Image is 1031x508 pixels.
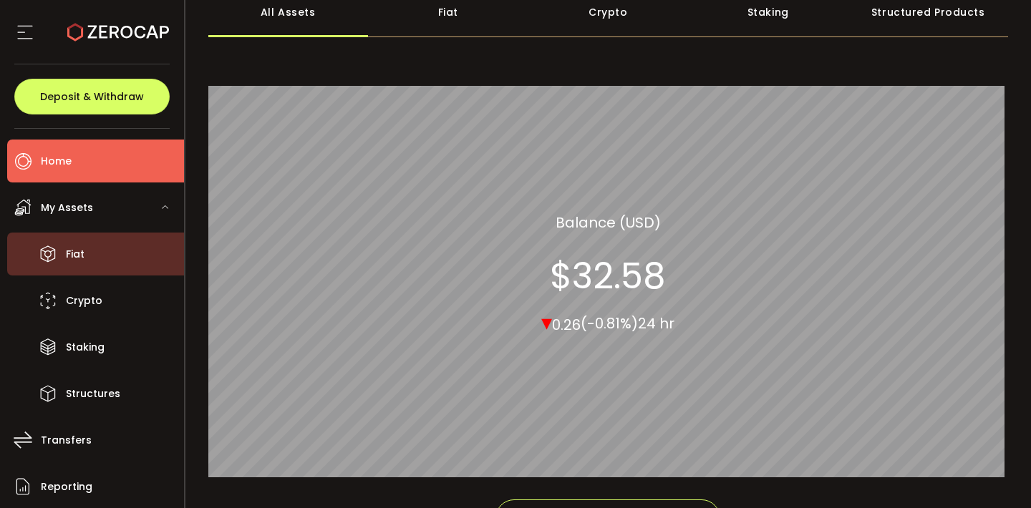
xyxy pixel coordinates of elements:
[41,197,93,218] span: My Assets
[66,290,102,311] span: Crypto
[556,211,661,233] section: Balance (USD)
[581,313,638,333] span: (-0.81%)
[541,306,552,337] span: ▾
[66,337,105,358] span: Staking
[550,254,666,297] section: $32.58
[14,79,170,114] button: Deposit & Withdraw
[959,439,1031,508] iframe: Chat Widget
[41,477,92,497] span: Reporting
[41,430,92,451] span: Transfers
[40,92,144,102] span: Deposit & Withdraw
[552,314,581,334] span: 0.26
[66,384,120,404] span: Structures
[41,151,72,172] span: Home
[66,244,84,265] span: Fiat
[638,313,674,333] span: 24 hr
